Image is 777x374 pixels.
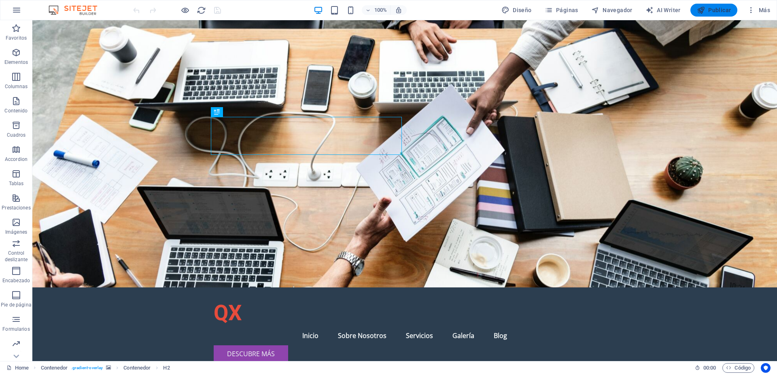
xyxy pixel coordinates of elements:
img: Editor Logo [47,5,107,15]
button: AI Writer [642,4,684,17]
p: Marketing [5,350,27,357]
span: Más [747,6,770,14]
span: Páginas [545,6,578,14]
p: Favoritos [6,35,27,41]
p: Cuadros [7,132,26,138]
nav: breadcrumb [41,363,170,373]
span: Haz clic para seleccionar y doble clic para editar [41,363,68,373]
a: Haz clic para cancelar la selección y doble clic para abrir páginas [6,363,29,373]
h6: Tiempo de la sesión [695,363,716,373]
button: 100% [362,5,391,15]
p: Elementos [4,59,28,66]
p: Columnas [5,83,28,90]
span: Haz clic para seleccionar y doble clic para editar [163,363,170,373]
p: Tablas [9,180,24,187]
p: Prestaciones [2,205,30,211]
i: Al redimensionar, ajustar el nivel de zoom automáticamente para ajustarse al dispositivo elegido. [395,6,402,14]
button: Navegador [588,4,636,17]
span: AI Writer [645,6,681,14]
span: Diseño [501,6,532,14]
button: Código [722,363,754,373]
h6: 100% [374,5,387,15]
span: Código [726,363,751,373]
p: Formularios [2,326,30,332]
p: Imágenes [5,229,27,235]
span: 00 00 [703,363,716,373]
p: Encabezado [2,277,30,284]
p: Contenido [4,108,28,114]
p: Pie de página [1,302,31,308]
button: Publicar [690,4,738,17]
span: Publicar [697,6,731,14]
i: Volver a cargar página [197,6,206,15]
span: . gradient-overlay [71,363,103,373]
button: Más [744,4,773,17]
span: : [709,365,710,371]
i: Este elemento contiene un fondo [106,366,111,370]
span: Haz clic para seleccionar y doble clic para editar [123,363,151,373]
p: Accordion [5,156,28,163]
button: Haz clic para salir del modo de previsualización y seguir editando [180,5,190,15]
button: Diseño [498,4,535,17]
button: Páginas [541,4,582,17]
div: Diseño (Ctrl+Alt+Y) [498,4,535,17]
button: Usercentrics [761,363,771,373]
button: reload [196,5,206,15]
span: Navegador [591,6,633,14]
